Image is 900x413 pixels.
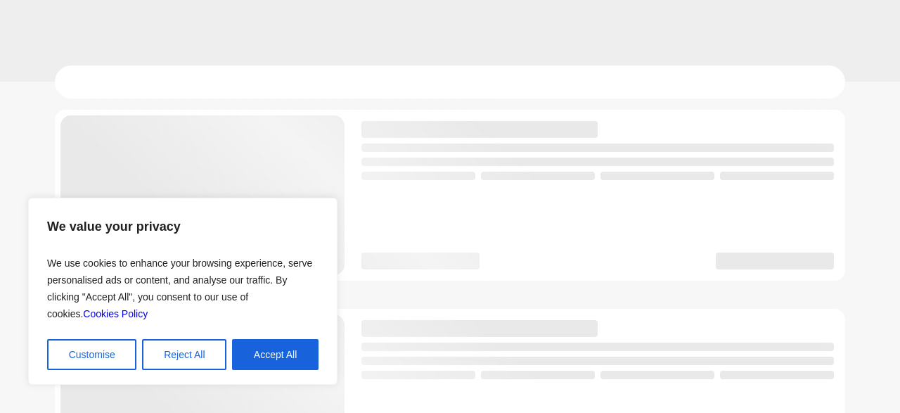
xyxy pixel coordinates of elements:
[142,339,226,370] button: Reject All
[83,308,148,319] a: Cookies Policy
[47,249,319,328] p: We use cookies to enhance your browsing experience, serve personalised ads or content, and analys...
[47,339,136,370] button: Customise
[232,339,319,370] button: Accept All
[47,212,319,241] p: We value your privacy
[28,198,337,385] div: We value your privacy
